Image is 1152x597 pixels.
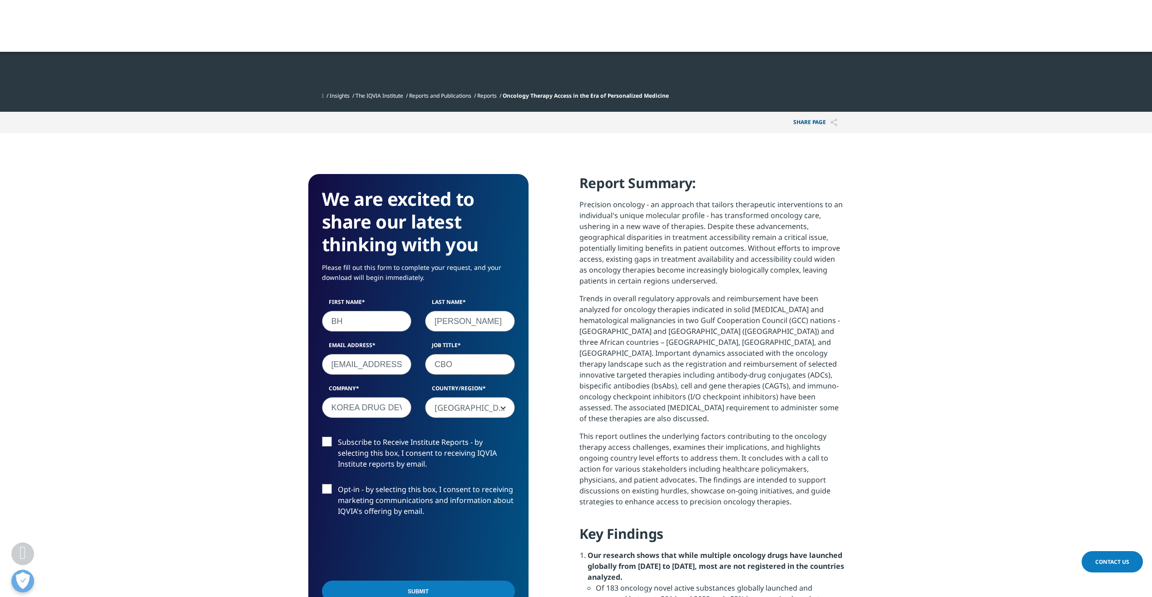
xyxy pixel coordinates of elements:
[579,525,844,550] h4: Key Findings
[322,531,460,567] iframe: reCAPTCHA
[579,293,844,431] p: Trends in overall regulatory approvals and reimbursement have been analyzed for oncology therapie...
[330,92,350,99] a: Insights
[11,570,34,592] button: 개방형 기본 설정
[356,92,403,99] a: The IQVIA Institute
[425,298,515,311] label: Last Name
[409,92,471,99] a: Reports and Publications
[425,397,515,418] span: South Korea
[503,92,669,99] span: Oncology Therapy Access in the Era of Personalized Medicine
[425,384,515,397] label: Country/Region
[786,112,844,133] p: Share PAGE
[322,437,515,474] label: Subscribe to Receive Institute Reports - by selecting this box, I consent to receiving IQVIA Inst...
[322,188,515,256] h3: We are excited to share our latest thinking with you
[1082,551,1143,572] a: Contact Us
[425,341,515,354] label: Job Title
[322,484,515,522] label: Opt-in - by selecting this box, I consent to receiving marketing communications and information a...
[1095,558,1129,566] span: Contact Us
[588,550,844,582] strong: Our research shows that while multiple oncology drugs have launched globally from [DATE] to [DATE...
[322,384,412,397] label: Company
[322,298,412,311] label: First Name
[579,431,844,514] p: This report outlines the underlying factors contributing to the oncology therapy access challenge...
[322,263,515,289] p: Please fill out this form to complete your request, and your download will begin immediately.
[322,341,412,354] label: Email Address
[786,112,844,133] button: Share PAGEShare PAGE
[425,398,514,418] span: South Korea
[831,119,837,126] img: Share PAGE
[579,199,844,293] p: Precision oncology - an approach that tailors therapeutic interventions to an individual's unique...
[579,174,844,199] h4: Report Summary:
[477,92,497,99] a: Reports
